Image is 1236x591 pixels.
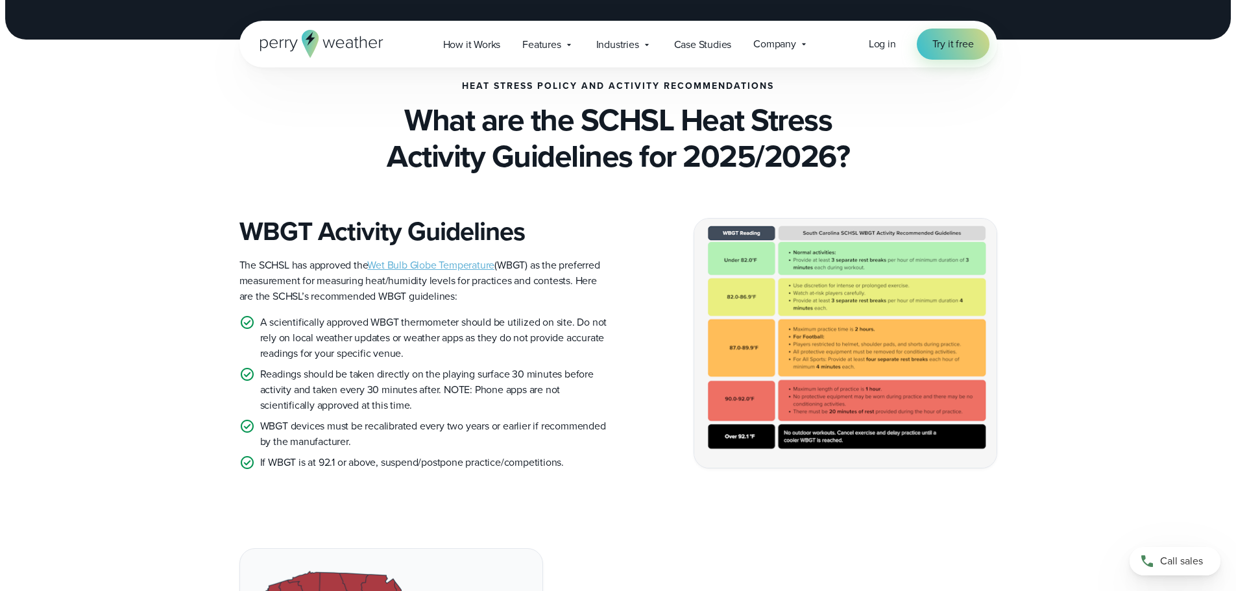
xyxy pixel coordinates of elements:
[1160,553,1203,569] span: Call sales
[239,258,600,304] span: The SCHSL has approved the (WBGT) as the preferred measurement for measuring heat/humidity levels...
[239,216,608,247] h3: WBGT Activity Guidelines
[443,37,501,53] span: How it Works
[260,455,564,470] p: If WBGT is at 92.1 or above, suspend/postpone practice/competitions.
[522,37,561,53] span: Features
[917,29,989,60] a: Try it free
[753,36,796,52] span: Company
[432,31,512,58] a: How it Works
[260,315,608,361] p: A scientifically approved WBGT thermometer should be utilized on site. Do not rely on local weath...
[694,219,997,467] img: South Carolina SCHSL WBGT Guidelines
[260,367,608,413] p: Readings should be taken directly on the playing surface 30 minutes before activity and taken eve...
[260,418,608,450] p: WBGT devices must be recalibrated every two years or earlier if recommended by the manufacturer.
[367,258,494,272] a: Wet Bulb Globe Temperature
[869,36,896,51] span: Log in
[596,37,639,53] span: Industries
[1130,547,1220,575] a: Call sales
[239,102,997,175] h2: What are the SCHSL Heat Stress Activity Guidelines for 2025/2026?
[462,81,774,91] h3: Heat Stress Policy and Activity Recommendations
[674,37,732,53] span: Case Studies
[869,36,896,52] a: Log in
[932,36,974,52] span: Try it free
[663,31,743,58] a: Case Studies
